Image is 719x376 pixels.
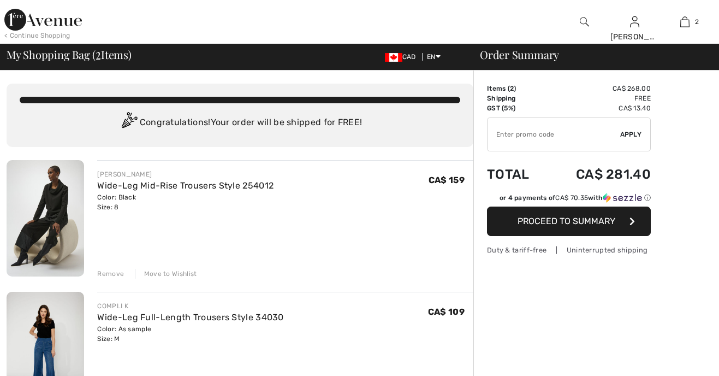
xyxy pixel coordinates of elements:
[487,156,546,193] td: Total
[97,312,283,322] a: Wide-Leg Full-Length Trousers Style 34030
[630,15,639,28] img: My Info
[385,53,420,61] span: CAD
[488,118,620,151] input: Promo code
[695,17,699,27] span: 2
[555,194,588,202] span: CA$ 70.35
[429,175,465,185] span: CA$ 159
[546,156,651,193] td: CA$ 281.40
[20,112,460,134] div: Congratulations! Your order will be shipped for FREE!
[487,193,651,207] div: or 4 payments ofCA$ 70.35withSezzle Click to learn more about Sezzle
[680,15,690,28] img: My Bag
[118,112,140,134] img: Congratulation2.svg
[546,93,651,103] td: Free
[661,15,710,28] a: 2
[97,269,124,279] div: Remove
[7,49,132,60] span: My Shopping Bag ( Items)
[620,130,642,139] span: Apply
[518,216,615,226] span: Proceed to Summary
[427,53,441,61] span: EN
[97,301,283,311] div: COMPLI K
[487,84,546,93] td: Items ( )
[97,180,274,191] a: Wide-Leg Mid-Rise Trousers Style 254012
[610,31,659,43] div: [PERSON_NAME]
[487,245,651,255] div: Duty & tariff-free | Uninterrupted shipping
[467,49,712,60] div: Order Summary
[96,46,101,61] span: 2
[510,85,514,92] span: 2
[428,307,465,317] span: CA$ 109
[487,103,546,113] td: GST (5%)
[385,53,402,62] img: Canadian Dollar
[603,193,642,203] img: Sezzle
[4,31,70,40] div: < Continue Shopping
[135,269,197,279] div: Move to Wishlist
[97,169,274,179] div: [PERSON_NAME]
[7,160,84,277] img: Wide-Leg Mid-Rise Trousers Style 254012
[97,324,283,344] div: Color: As sample Size: M
[4,9,82,31] img: 1ère Avenue
[487,207,651,236] button: Proceed to Summary
[487,93,546,103] td: Shipping
[500,193,651,203] div: or 4 payments of with
[546,84,651,93] td: CA$ 268.00
[630,16,639,27] a: Sign In
[580,15,589,28] img: search the website
[546,103,651,113] td: CA$ 13.40
[97,192,274,212] div: Color: Black Size: 8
